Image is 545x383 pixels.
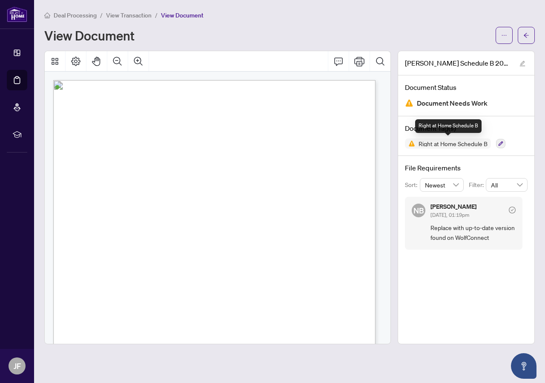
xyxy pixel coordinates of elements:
[44,29,135,42] h1: View Document
[54,12,97,19] span: Deal Processing
[415,141,491,147] span: Right at Home Schedule B
[413,204,424,216] span: NB
[430,223,516,243] span: Replace with up-to-date version found on WolfConnect
[417,98,488,109] span: Document Needs Work
[405,82,528,92] h4: Document Status
[491,179,522,191] span: All
[44,12,50,18] span: home
[405,123,528,133] h4: Document Tag(s)
[100,10,103,20] li: /
[161,12,204,19] span: View Document
[106,12,152,19] span: View Transaction
[405,138,415,149] img: Status Icon
[519,60,525,66] span: edit
[501,32,507,38] span: ellipsis
[415,119,482,133] div: Right at Home Schedule B
[469,180,486,190] p: Filter:
[14,360,21,372] span: JF
[405,99,413,107] img: Document Status
[430,204,476,210] h5: [PERSON_NAME]
[509,207,516,213] span: check-circle
[405,58,511,68] span: [PERSON_NAME] Schedule B 2022.pdf
[523,32,529,38] span: arrow-left
[7,6,27,22] img: logo
[430,212,469,218] span: [DATE], 01:19pm
[405,163,528,173] h4: File Requirements
[425,179,459,191] span: Newest
[155,10,158,20] li: /
[405,180,420,190] p: Sort:
[511,353,536,379] button: Open asap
